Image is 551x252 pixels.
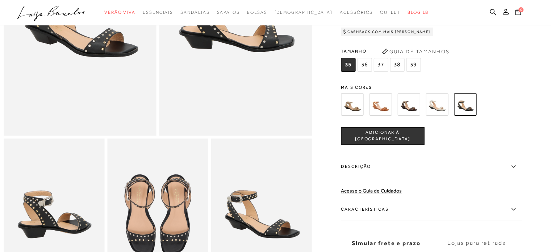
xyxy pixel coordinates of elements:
[406,58,421,72] span: 39
[274,6,333,19] a: noSubCategoriesText
[341,28,433,36] div: Cashback com Mais [PERSON_NAME]
[180,6,209,19] a: noSubCategoriesText
[341,93,363,116] img: SANDÁLIA DE SALTO BAIXO EM CAMURÇA BEGE COM REBITES MULTI METÁLICOS
[104,10,135,15] span: Verão Viva
[274,10,333,15] span: [DEMOGRAPHIC_DATA]
[408,10,429,15] span: BLOG LB
[341,156,522,177] label: Descrição
[454,93,476,116] img: SANDÁLIA DE SALTO BAIXO EM COURO PRETO COM REBITES MULTI METÁLICOS
[143,6,173,19] a: noSubCategoriesText
[426,93,448,116] img: SANDÁLIA DE SALTO BAIXO EM COURO OFF WHITE COM REBITES MULTI METÁLICOS
[357,58,372,72] span: 36
[247,6,267,19] a: noSubCategoriesText
[397,93,420,116] img: SANDÁLIA DE SALTO BAIXO EM COURO CAFÉ COM REBITES MULTI METÁLICOS
[518,7,523,12] span: 0
[340,6,373,19] a: noSubCategoriesText
[341,199,522,220] label: Características
[341,127,424,145] button: ADICIONAR À [GEOGRAPHIC_DATA]
[180,10,209,15] span: Sandálias
[369,93,392,116] img: SANDÁLIA DE SALTO BAIXO EM CAMURÇA CARAMELO COM REBITES MULTI METÁLICOS
[373,58,388,72] span: 37
[513,8,523,18] button: 0
[341,188,402,194] a: Acesse o Guia de Cuidados
[247,10,267,15] span: Bolsas
[379,46,452,57] button: Guia de Tamanhos
[408,6,429,19] a: BLOG LB
[341,85,522,90] span: Mais cores
[217,10,239,15] span: Sapatos
[143,10,173,15] span: Essenciais
[341,129,424,142] span: ADICIONAR À [GEOGRAPHIC_DATA]
[217,6,239,19] a: noSubCategoriesText
[104,6,135,19] a: noSubCategoriesText
[390,58,404,72] span: 38
[341,58,355,72] span: 35
[341,46,422,57] span: Tamanho
[380,10,400,15] span: Outlet
[380,6,400,19] a: noSubCategoriesText
[340,10,373,15] span: Acessórios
